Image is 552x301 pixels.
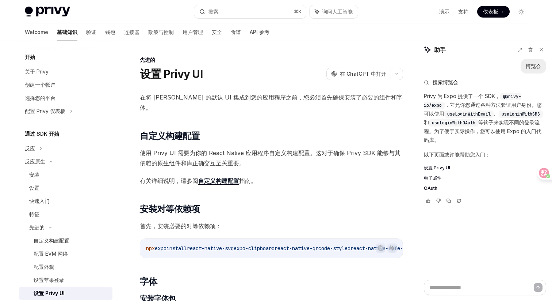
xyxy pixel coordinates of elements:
a: 快速入门 [19,195,112,208]
font: 创建一个帐户 [25,82,55,88]
font: 安装对等依赖项 [140,204,200,214]
img: light logo [25,7,70,17]
a: OAuth [424,185,546,191]
font: 搜索博览会 [433,79,458,85]
button: 询问人工智能 [310,5,358,18]
font: 反应 [25,145,35,151]
a: 配置 EVM 网络 [19,247,112,260]
font: 有关详细说明，请参阅 指南。 [140,177,257,185]
a: 安装 [19,168,112,181]
font: 食谱 [231,29,241,35]
font: 连接器 [124,29,139,35]
a: 设置 Privy UI [424,165,546,171]
a: 仪表板 [477,6,510,18]
a: 支持 [458,8,468,15]
font: 开始 [25,54,35,60]
button: Ask AI [387,243,397,253]
font: 快速入门 [29,198,50,204]
font: 助手 [434,46,446,53]
font: 选择您的平台 [25,95,55,101]
a: 配置外观 [19,260,112,274]
font: 使用 Privy UI 需要为你的 React Native 应用程序自定义构建配置。这对于确保 Privy SDK 能够与其依赖的原生组件和库正确交互至关重要。 [140,149,400,167]
font: 电子邮件 [424,175,441,181]
font: 仪表板 [483,8,498,15]
font: 字体 [140,276,157,287]
span: react-native-svg [187,245,234,252]
font: 询问人工智能 [322,8,353,15]
a: 设置 [19,181,112,195]
font: 自定义构建配置 [34,237,69,244]
font: 配置 EVM 网络 [34,251,68,257]
a: 钱包 [105,23,115,41]
span: useLoginWithEmail [447,111,491,117]
font: 基础知识 [57,29,77,35]
button: Toggle dark mode [515,6,527,18]
span: expo-clipboard [234,245,275,252]
font: 设置苹果登录 [34,277,64,283]
span: useLoginWithOAuth [432,120,475,126]
font: 搜索... [208,8,222,15]
a: 设置 Privy UI [19,287,112,300]
font: 设置 [29,185,39,191]
span: expo [155,245,166,252]
a: 安全 [212,23,222,41]
a: API 参考 [250,23,269,41]
font: 配置 Privy 仪表板 [25,108,65,114]
button: Send message [534,283,543,292]
a: 特征 [19,208,112,221]
span: useLoginWithSMS [502,111,540,117]
font: 自定义构建配置 [140,131,200,141]
font: 设置 Privy UI [140,67,203,80]
span: ⌘ K [294,9,302,15]
font: 先进的 [140,57,155,63]
font: 通过 SDK 开始 [25,131,59,137]
font: 安全 [212,29,222,35]
a: 基础知识 [57,23,77,41]
a: 关于 Privy [19,65,112,78]
font: 设置 Privy UI [34,290,65,296]
font: API 参考 [250,29,269,35]
a: 食谱 [231,23,241,41]
a: 电子邮件 [424,175,546,181]
button: Copy the contents from the code block [376,243,385,253]
span: react-native-safe-area-context [350,245,438,252]
font: 以下页面或许能帮助您入门： [424,151,490,158]
a: 用户管理 [183,23,203,41]
font: 用户管理 [183,29,203,35]
font: 在 ChatGPT 中打开 [340,71,386,77]
a: 验证 [86,23,96,41]
a: Welcome [25,23,48,41]
font: 设置 Privy UI [424,165,450,170]
a: 设置苹果登录 [19,274,112,287]
span: npx [146,245,155,252]
font: 安装 [29,172,39,178]
span: OAuth [424,185,437,191]
font: 特征 [29,211,39,217]
span: install [166,245,187,252]
a: 演示 [439,8,449,15]
font: 政策与控制 [148,29,174,35]
button: 在 ChatGPT 中打开 [326,68,391,80]
font: 关于 Privy [25,68,49,75]
font: 验证 [86,29,96,35]
font: 配置外观 [34,264,54,270]
a: 创建一个帐户 [19,78,112,91]
a: 选择您的平台 [19,91,112,105]
font: 先进的 [29,224,45,230]
a: 自定义构建配置 [198,177,239,185]
font: 首先，安装必要的对等依赖项： [140,222,222,230]
a: 政策与控制 [148,23,174,41]
font: 在将 [PERSON_NAME] 的默认 UI 集成到您的应用程序之前，您必须首先确保安装了必要的组件和字体。 [140,94,403,111]
font: Privy 为 Expo 提供了一个 SDK， ，它允许您通过各种方法验证用户身份。您可以使用 、 和 等钩子来实现不同的登录流程。为了便于实际操作，您可以使用 Expo 的入门代码库。 [424,93,543,143]
font: 博览会 [526,63,541,69]
a: 自定义构建配置 [19,234,112,247]
a: 连接器 [124,23,139,41]
font: 反应原生 [25,158,45,165]
button: 搜索博览会 [424,79,546,86]
font: 钱包 [105,29,115,35]
span: react-native-qrcode-styled [275,245,350,252]
button: 搜索...⌘K [194,5,306,18]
